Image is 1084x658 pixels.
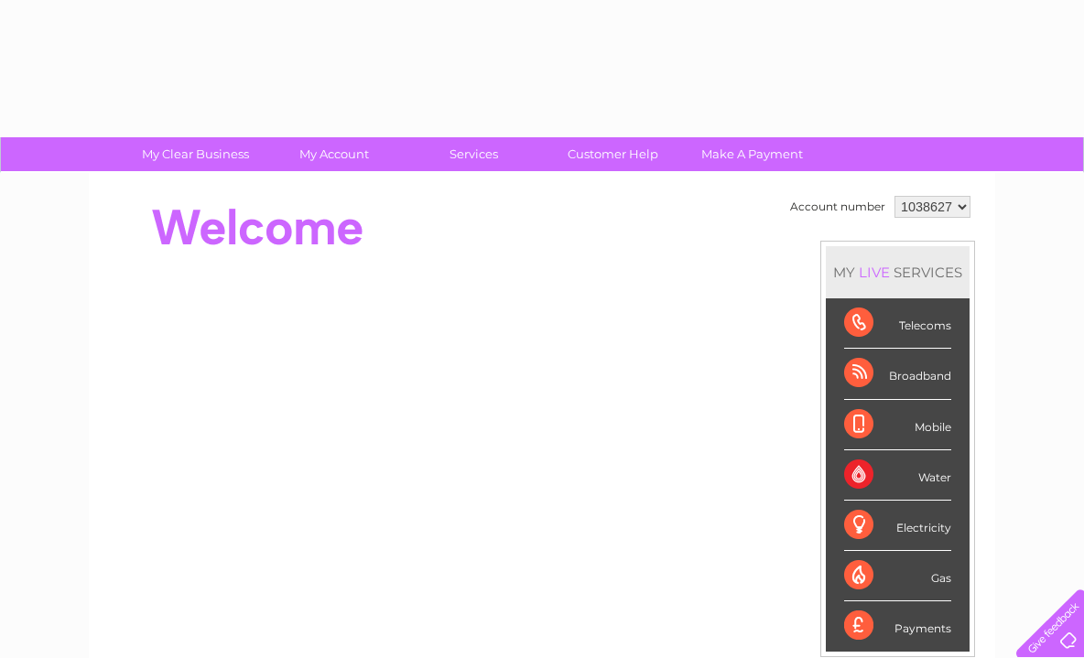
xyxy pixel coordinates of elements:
[398,137,549,171] a: Services
[120,137,271,171] a: My Clear Business
[844,501,951,551] div: Electricity
[844,400,951,450] div: Mobile
[259,137,410,171] a: My Account
[826,246,970,298] div: MY SERVICES
[855,264,894,281] div: LIVE
[844,298,951,349] div: Telecoms
[537,137,688,171] a: Customer Help
[844,551,951,601] div: Gas
[677,137,828,171] a: Make A Payment
[844,450,951,501] div: Water
[786,191,890,222] td: Account number
[844,349,951,399] div: Broadband
[844,601,951,651] div: Payments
